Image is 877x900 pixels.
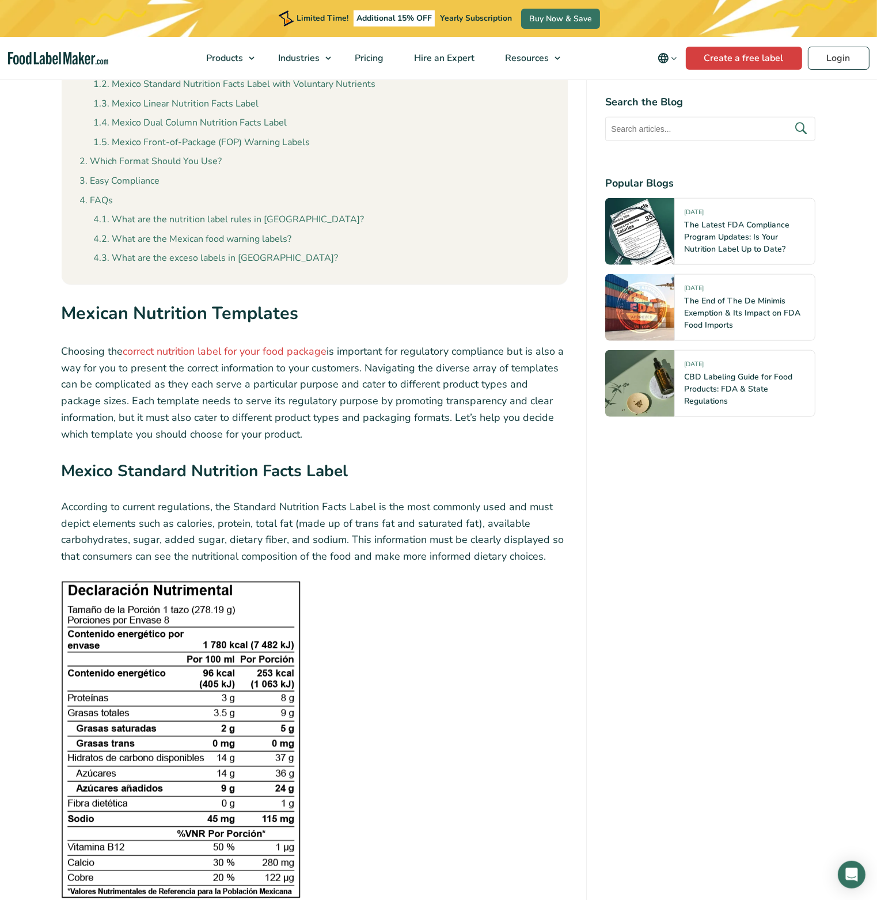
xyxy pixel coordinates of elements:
[94,77,375,92] a: Mexico Standard Nutrition Facts Label with Voluntary Nutrients
[838,861,865,888] div: Open Intercom Messenger
[94,251,338,266] a: What are the exceso labels in [GEOGRAPHIC_DATA]?
[605,117,815,141] input: Search articles...
[605,94,815,110] h4: Search the Blog
[684,284,704,297] span: [DATE]
[411,52,476,64] span: Hire an Expert
[94,135,310,150] a: Mexico Front-of-Package (FOP) Warning Labels
[351,52,385,64] span: Pricing
[650,47,686,70] button: Change language
[8,52,108,65] a: Food Label Maker homepage
[94,97,259,112] a: Mexico Linear Nutrition Facts Label
[605,176,815,191] h4: Popular Blogs
[808,47,870,70] a: Login
[203,52,244,64] span: Products
[684,360,704,373] span: [DATE]
[684,295,800,331] a: The End of The De Minimis Exemption & Its Impact on FDA Food Imports
[399,37,487,79] a: Hire an Expert
[123,344,327,358] a: correct nutrition label for your food package
[297,13,348,24] span: Limited Time!
[80,174,160,189] a: Easy Compliance
[80,154,222,169] a: Which Format Should You Use?
[191,37,260,79] a: Products
[521,9,600,29] a: Buy Now & Save
[62,499,568,565] p: According to current regulations, the Standard Nutrition Facts Label is the most commonly used an...
[80,193,113,208] a: FAQs
[684,208,704,221] span: [DATE]
[94,212,364,227] a: What are the nutrition label rules in [GEOGRAPHIC_DATA]?
[263,37,337,79] a: Industries
[340,37,396,79] a: Pricing
[684,371,792,407] a: CBD Labeling Guide for Food Products: FDA & State Regulations
[440,13,512,24] span: Yearly Subscription
[94,232,291,247] a: What are the Mexican food warning labels?
[62,343,568,443] p: Choosing the is important for regulatory compliance but is also a way for you to present the corr...
[275,52,321,64] span: Industries
[502,52,550,64] span: Resources
[686,47,802,70] a: Create a free label
[490,37,566,79] a: Resources
[684,219,789,255] a: The Latest FDA Compliance Program Updates: Is Your Nutrition Label Up to Date?
[94,116,287,131] a: Mexico Dual Column Nutrition Facts Label
[354,10,435,26] span: Additional 15% OFF
[62,460,348,482] strong: Mexico Standard Nutrition Facts Label
[62,301,299,325] strong: Mexican Nutrition Templates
